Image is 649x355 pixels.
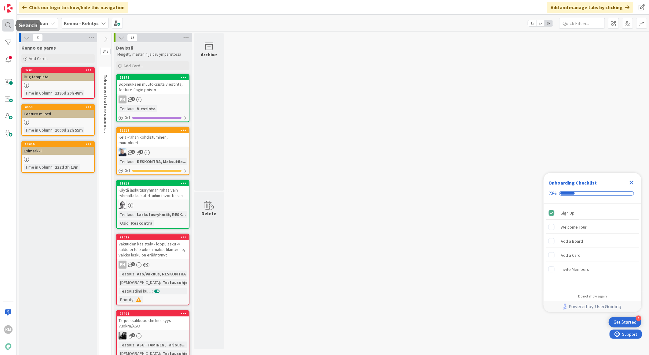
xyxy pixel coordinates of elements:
span: 73 [127,34,137,41]
div: 3240Bug template [22,67,94,81]
div: 22627Vakuuden käsittely - loppulasku -> saldo ei tule oikein maksutilanteelle, vaikka lasku on er... [117,234,189,259]
span: 2x [536,20,544,26]
div: ASUTTAMINEN, Tarjous... [135,342,187,348]
img: avatar [4,342,13,351]
span: : [134,158,135,165]
div: Testaus [119,271,134,277]
span: : [152,288,153,294]
span: : [160,279,161,286]
div: 22778 [117,75,189,80]
div: JJ [117,148,189,156]
div: 4650 [22,104,94,110]
span: Kenno on paras [21,45,56,51]
a: 4650Feature muottiTime in Column:1000d 22h 55m [21,104,95,136]
a: 22627Vakuuden käsittely - loppulasku -> saldo ei tule oikein maksutilanteelle, vaikka lasku on er... [116,234,189,305]
div: Vakuuden käsittely - loppulasku -> saldo ei tule oikein maksutilanteelle, vaikka lasku on erääntynyt [117,240,189,259]
div: PM [117,95,189,103]
div: 1195d 20h 48m [53,90,84,96]
div: 18466 [25,142,94,146]
div: Feature muotti [22,110,94,118]
span: 0 / 1 [125,167,130,174]
img: Visit kanbanzone.com [4,4,13,13]
div: Delete [202,210,217,217]
div: 22497Tarjoussähköpostin kielisyys Vuokra/ASO [117,311,189,330]
div: Sign Up is complete. [546,206,639,220]
div: KM [117,332,189,340]
div: PH [119,261,127,269]
div: Bug template [22,73,94,81]
div: Welcome Tour is incomplete. [546,220,639,234]
a: 22719Käytä laskutusryhmän rahaa vain ryhmältä laskutettuihin tavoitteisiinPHTestaus:Laskutusryhmä... [116,180,189,229]
div: 22497 [119,312,189,316]
h5: Search [19,23,38,28]
img: JJ [119,148,127,156]
div: 1000d 22h 55m [53,127,84,133]
div: Get Started [614,319,636,325]
div: Testausohjeet... [161,279,197,286]
span: Kanban [31,20,48,27]
span: Support [13,1,28,8]
div: 0/1 [117,167,189,174]
div: 22497 [117,311,189,316]
div: 21519 [119,128,189,133]
span: : [134,342,135,348]
span: : [134,105,135,112]
div: Open Get Started checklist, remaining modules: 4 [609,317,641,327]
span: Powered by UserGuiding [569,303,621,310]
div: Time in Column [24,164,53,170]
div: Käytä laskutusryhmän rahaa vain ryhmältä laskutettuihin tavoitteisiin [117,186,189,200]
div: Add and manage tabs by clicking [547,2,633,13]
div: 21519Kela -rahan kohdistuminen, muutokset [117,128,189,147]
span: 1 [139,150,143,154]
span: 3x [544,20,553,26]
b: Kenno - Kehitys [64,20,99,26]
div: 4 [636,316,641,321]
div: Welcome Tour [561,223,587,231]
div: Close Checklist [627,178,636,188]
div: Checklist progress: 20% [548,191,636,196]
div: Testaustiimi kurkkaa [119,288,152,294]
span: : [129,220,130,226]
img: PH [119,201,127,209]
div: Time in Column [24,127,53,133]
div: Testaus [119,158,134,165]
div: 4650 [25,105,94,109]
div: PM [119,95,127,103]
div: Osio [119,220,129,226]
span: Add Card... [29,56,48,61]
div: 22719 [117,181,189,186]
div: Invite Members [561,266,589,273]
span: 3 [32,34,43,41]
div: Checklist Container [544,173,641,312]
div: 3240 [25,68,94,72]
div: RESKONTRA, Maksutila... [135,158,188,165]
div: Footer [544,301,641,312]
div: Esimerkki [22,147,94,155]
div: 20% [548,191,557,196]
span: 0 / 1 [125,114,130,121]
span: 3 [131,262,135,266]
div: Add a Board [561,237,583,245]
div: PH [117,201,189,209]
div: Archive [201,51,217,58]
span: Add Card... [123,63,143,69]
a: 3240Bug templateTime in Column:1195d 20h 48m [21,67,95,99]
div: Add a Card is incomplete. [546,248,639,262]
div: 22778Sopimuksen muutoksista viestintä, feature flagin poisto [117,75,189,94]
div: Sopimuksen muutoksista viestintä, feature flagin poisto [117,80,189,94]
span: Devissä [116,45,133,51]
div: KM [4,325,13,334]
span: : [134,211,135,218]
div: 222d 3h 13m [53,164,80,170]
div: Testaus [119,342,134,348]
div: Viestintä [135,105,157,112]
div: 18466 [22,141,94,147]
span: 343 [100,48,111,55]
span: : [134,271,135,277]
div: [DEMOGRAPHIC_DATA] [119,279,160,286]
div: 0/1 [117,114,189,121]
div: 22778 [119,75,189,80]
